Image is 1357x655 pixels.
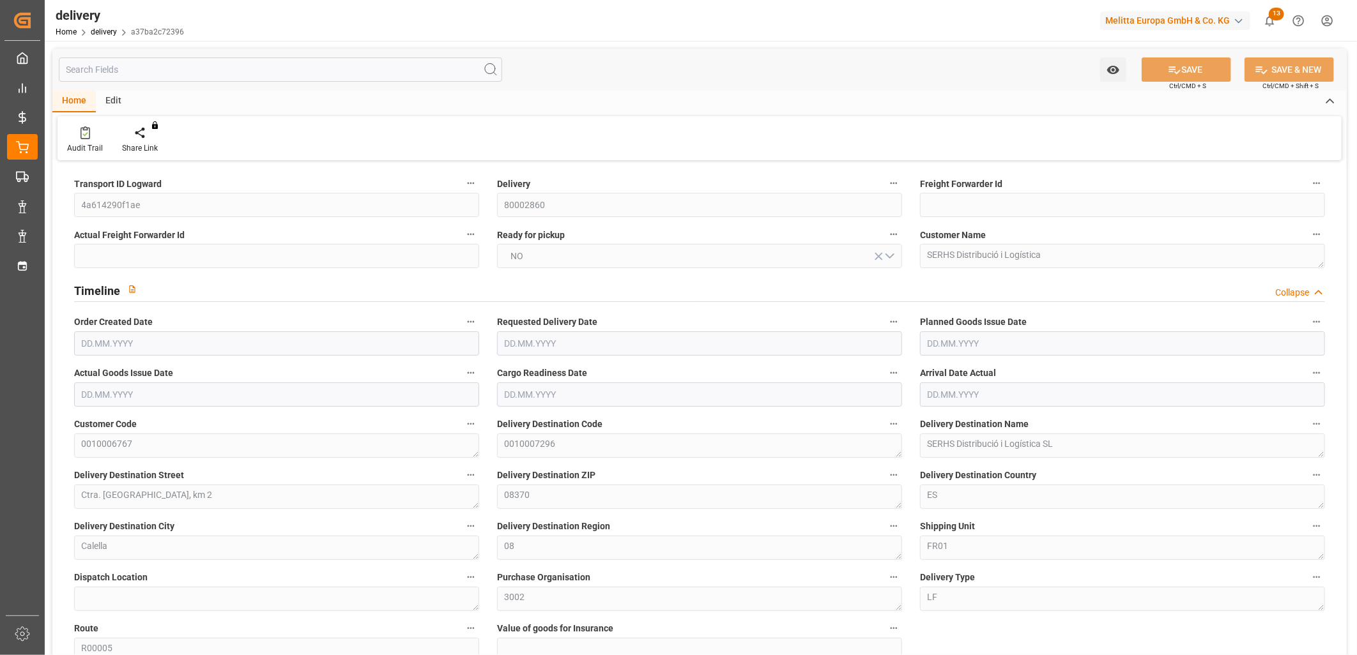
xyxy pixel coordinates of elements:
span: Ctrl/CMD + S [1169,81,1206,91]
button: Delivery Destination City [463,518,479,534]
button: Freight Forwarder Id [1308,175,1325,192]
span: Dispatch Location [74,571,148,584]
textarea: Calella [74,536,479,560]
button: Delivery Destination ZIP [885,467,902,483]
div: Home [52,91,96,112]
button: Requested Delivery Date [885,313,902,330]
textarea: 0010006767 [74,433,479,458]
a: delivery [91,27,117,36]
span: Delivery Destination Street [74,469,184,482]
button: SAVE [1142,57,1231,82]
input: DD.MM.YYYY [920,382,1325,407]
button: Delivery Destination Code [885,416,902,432]
input: Search Fields [59,57,502,82]
button: open menu [1100,57,1126,82]
button: Shipping Unit [1308,518,1325,534]
span: Customer Name [920,229,986,242]
button: Customer Name [1308,226,1325,243]
button: Cargo Readiness Date [885,365,902,381]
span: Actual Freight Forwarder Id [74,229,185,242]
button: Delivery [885,175,902,192]
button: Planned Goods Issue Date [1308,313,1325,330]
span: Delivery [497,177,530,191]
button: Delivery Destination Name [1308,416,1325,432]
button: Melitta Europa GmbH & Co. KG [1100,8,1255,33]
textarea: FR01 [920,536,1325,560]
div: Edit [96,91,131,112]
button: View description [120,277,144,301]
span: NO [505,250,530,263]
textarea: 08 [497,536,902,560]
div: Collapse [1275,286,1309,299]
span: Value of goods for Insurance [497,622,613,635]
textarea: 3002 [497,587,902,611]
span: Ready for pickup [497,229,565,242]
span: Customer Code [74,418,137,431]
button: open menu [497,244,902,268]
div: Audit Trail [67,142,103,154]
h2: Timeline [74,282,120,299]
span: Planned Goods Issue Date [920,315,1027,329]
textarea: 08370 [497,485,902,509]
button: Value of goods for Insurance [885,620,902,636]
button: SAVE & NEW [1245,57,1334,82]
span: Shipping Unit [920,520,975,533]
input: DD.MM.YYYY [497,331,902,356]
span: Route [74,622,98,635]
button: Purchase Organisation [885,569,902,585]
button: show 13 new notifications [1255,6,1284,35]
span: Delivery Destination Name [920,418,1029,431]
span: Delivery Type [920,571,975,584]
span: Delivery Destination Code [497,418,602,431]
button: Order Created Date [463,313,479,330]
button: Arrival Date Actual [1308,365,1325,381]
textarea: 0010007296 [497,433,902,458]
span: Order Created Date [74,315,153,329]
button: Actual Goods Issue Date [463,365,479,381]
div: Melitta Europa GmbH & Co. KG [1100,11,1250,30]
button: Delivery Destination Street [463,467,479,483]
button: Dispatch Location [463,569,479,585]
span: Purchase Organisation [497,571,590,584]
span: Delivery Destination Region [497,520,610,533]
span: Arrival Date Actual [920,366,996,380]
button: Actual Freight Forwarder Id [463,226,479,243]
button: Help Center [1284,6,1313,35]
textarea: Ctra. [GEOGRAPHIC_DATA], km 2 [74,485,479,509]
button: Transport ID Logward [463,175,479,192]
input: DD.MM.YYYY [74,331,479,356]
textarea: ES [920,485,1325,509]
button: Delivery Destination Country [1308,467,1325,483]
input: DD.MM.YYYY [497,382,902,407]
div: delivery [56,6,184,25]
button: Ready for pickup [885,226,902,243]
button: Delivery Destination Region [885,518,902,534]
button: Route [463,620,479,636]
button: Delivery Type [1308,569,1325,585]
span: Ctrl/CMD + Shift + S [1262,81,1319,91]
input: DD.MM.YYYY [920,331,1325,356]
textarea: SERHS Distribució i Logística SL [920,433,1325,458]
span: Delivery Destination City [74,520,174,533]
span: Delivery Destination ZIP [497,469,595,482]
span: Cargo Readiness Date [497,366,587,380]
input: DD.MM.YYYY [74,382,479,407]
span: Delivery Destination Country [920,469,1036,482]
textarea: SERHS Distribució i Logística [920,244,1325,268]
span: Requested Delivery Date [497,315,597,329]
span: Freight Forwarder Id [920,177,1002,191]
button: Customer Code [463,416,479,432]
textarea: LF [920,587,1325,611]
a: Home [56,27,77,36]
span: Transport ID Logward [74,177,162,191]
span: 13 [1269,8,1284,20]
span: Actual Goods Issue Date [74,366,173,380]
